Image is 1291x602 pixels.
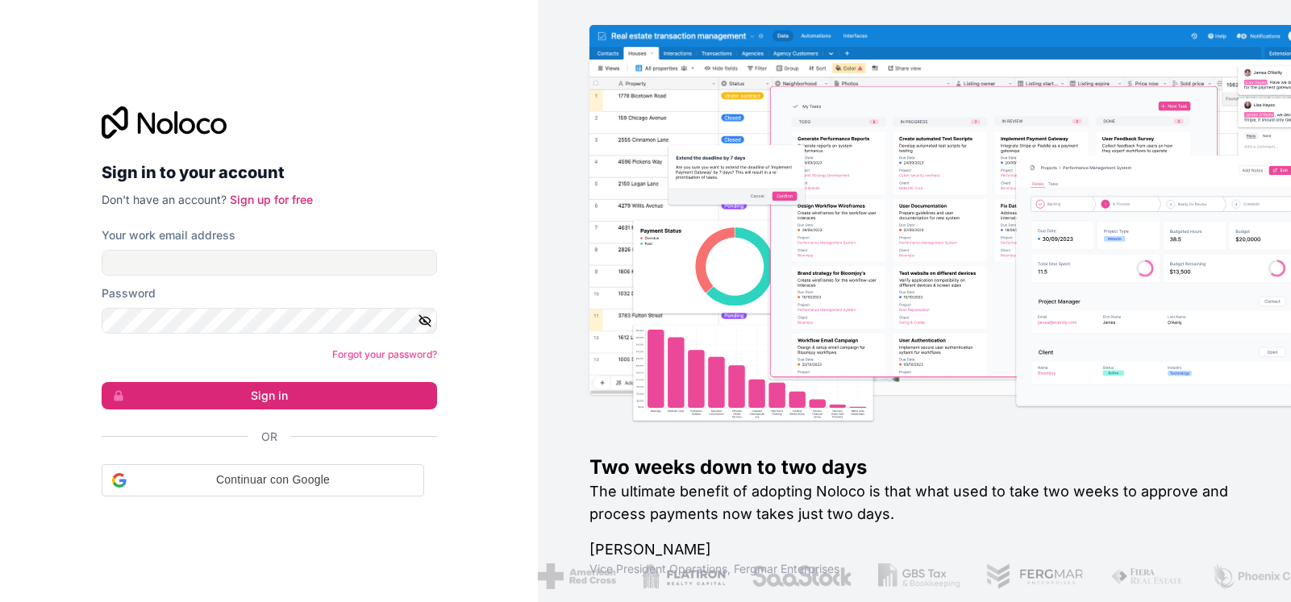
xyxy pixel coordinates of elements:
[102,158,437,187] h2: Sign in to your account
[230,193,313,206] a: Sign up for free
[102,382,437,409] button: Sign in
[589,561,1239,577] h1: Vice President Operations , Fergmar Enterprises
[102,227,235,243] label: Your work email address
[589,538,1239,561] h1: [PERSON_NAME]
[102,464,424,496] div: Continuar con Google
[102,250,437,276] input: Email address
[536,563,614,589] img: /assets/american-red-cross-BAupjrZR.png
[261,429,277,445] span: Or
[133,471,414,488] span: Continuar con Google
[589,480,1239,525] h2: The ultimate benefit of adopting Noloco is that what used to take two weeks to approve and proces...
[102,193,227,206] span: Don't have an account?
[102,285,156,301] label: Password
[589,455,1239,480] h1: Two weeks down to two days
[332,348,437,360] a: Forgot your password?
[102,308,437,334] input: Password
